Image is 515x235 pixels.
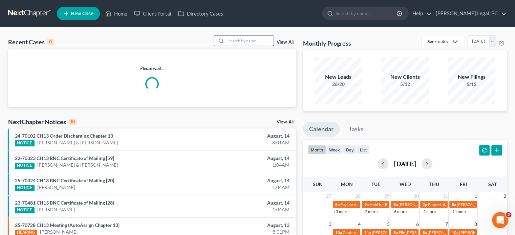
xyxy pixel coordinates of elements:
[381,81,429,88] div: 5/12
[315,81,362,88] div: 26/20
[386,220,390,228] span: 5
[357,220,361,228] span: 4
[432,7,507,20] a: [PERSON_NAME] Legal, PC
[421,209,435,214] a: +2 more
[37,139,118,146] a: [PERSON_NAME] & [PERSON_NAME]
[364,230,371,235] span: 11a
[15,207,35,213] div: NOTICE
[102,7,131,20] a: Home
[412,192,419,200] span: 30
[371,181,380,187] span: Tue
[336,7,398,20] input: Search by name...
[342,230,455,235] span: Confirmation hearing for [PERSON_NAME] & [PERSON_NAME]
[71,11,93,16] span: New Case
[448,81,495,88] div: 5/15
[357,145,370,154] button: list
[37,206,75,213] a: [PERSON_NAME]
[15,163,35,169] div: NOTICE
[451,202,456,207] span: 8a
[202,155,289,162] div: August, 14
[15,133,113,139] a: 24-70102 CH13 Order Discharging Chapter 13
[15,222,120,228] a: 25-70728 CH13 Meeting (AutoAssign Chapter 13)
[459,181,467,187] span: Fri
[315,73,362,81] div: New Leads
[448,73,495,81] div: New Filings
[202,177,289,184] div: August, 14
[492,212,508,228] iframe: Intercom live chat
[335,230,342,235] span: 10a
[383,192,390,200] span: 29
[303,122,340,137] a: Calendar
[394,160,416,167] h2: [DATE]
[328,220,332,228] span: 3
[444,220,448,228] span: 7
[506,212,511,217] span: 3
[37,184,75,191] a: [PERSON_NAME]
[415,220,419,228] span: 6
[326,145,343,154] button: week
[335,202,339,207] span: 8a
[303,39,351,47] h3: Monthly Progress
[308,145,326,154] button: month
[8,65,296,72] p: Please wait...
[427,39,448,44] div: Bankruptcy
[393,202,398,207] span: 8a
[202,222,289,229] div: August, 13
[340,202,362,207] span: Pay bar dues
[175,7,227,20] a: Directory Cases
[226,36,274,46] input: Search by name...
[202,139,289,146] div: 8:01AM
[277,120,294,124] a: View All
[202,184,289,191] div: 1:04AM
[202,199,289,206] div: August, 14
[131,7,175,20] a: Client Portal
[15,178,114,183] a: 25-70324 CH13 BNC Certificate of Mailing [20]
[8,118,77,126] div: NextChapter Notices
[391,209,406,214] a: +6 more
[451,230,458,235] span: 10a
[202,162,289,168] div: 1:04AM
[37,162,118,168] a: [PERSON_NAME] & [PERSON_NAME]
[202,133,289,139] div: August, 14
[422,230,427,235] span: 8a
[450,209,467,214] a: +11 more
[15,185,35,191] div: NOTICE
[15,200,114,206] a: 23-70481 CH13 BNC Certificate of Mailing [28]
[362,209,377,214] a: +2 more
[503,192,507,200] span: 2
[341,181,352,187] span: Mon
[473,220,477,228] span: 8
[442,192,448,200] span: 31
[354,192,361,200] span: 28
[69,119,77,125] div: 10
[202,206,289,213] div: 1:04AM
[381,73,429,81] div: New Clients
[277,40,294,45] a: View All
[488,181,496,187] span: Sat
[47,39,53,45] div: 0
[313,181,322,187] span: Sun
[422,202,427,207] span: 2p
[325,192,332,200] span: 27
[343,145,357,154] button: day
[15,140,35,146] div: NOTICE
[398,202,468,207] span: [PERSON_NAME] documents to trustee
[8,38,53,46] div: Recent Cases
[398,230,465,235] span: File [PERSON_NAME] [DATE] - partial
[364,202,368,207] span: 9a
[343,122,369,137] a: Tasks
[15,155,114,161] a: 22-70323 CH13 BNC Certificate of Mailing [59]
[473,192,477,200] span: 1
[369,202,394,207] span: Hold for Filing
[427,230,475,235] span: [PERSON_NAME] plan due
[409,7,432,20] a: Help
[393,230,398,235] span: 8a
[399,181,410,187] span: Wed
[429,181,439,187] span: Thu
[333,209,348,214] a: +5 more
